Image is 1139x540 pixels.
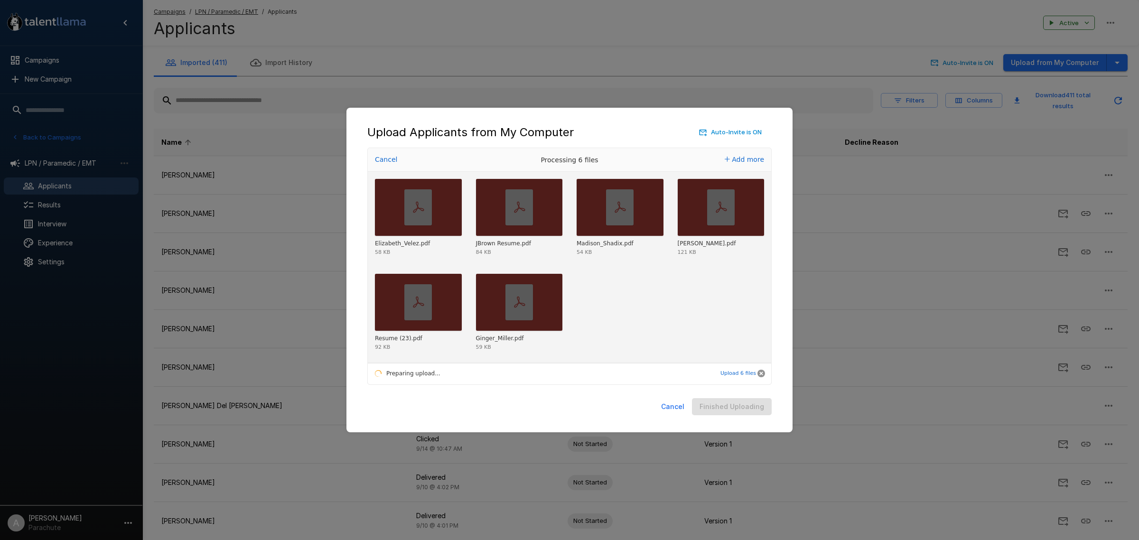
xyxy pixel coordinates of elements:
[697,125,764,140] button: Auto-Invite is ON
[476,240,531,248] div: JBrown Resume.pdf
[577,250,592,255] div: 54 KB
[476,250,491,255] div: 84 KB
[367,148,772,385] div: Uppy Dashboard
[577,240,634,248] div: Madison_Shadix.pdf
[657,398,688,416] button: Cancel
[476,335,524,343] div: Ginger_Miller.pdf
[678,240,736,248] div: Curtis_Scott.pdf
[721,153,768,166] button: Add more files
[367,125,772,140] div: Upload Applicants from My Computer
[757,370,765,377] button: Cancel
[375,240,430,248] div: Elizabeth_Velez.pdf
[476,344,491,350] div: 59 KB
[678,250,696,255] div: 121 KB
[375,250,390,255] div: 58 KB
[375,344,390,350] div: 92 KB
[375,335,422,343] div: Resume (23).pdf
[720,364,756,383] button: Upload 6 files
[498,148,641,172] div: Processing 6 files
[368,363,440,384] div: Preparing upload...
[372,153,400,166] button: Cancel
[732,156,764,163] span: Add more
